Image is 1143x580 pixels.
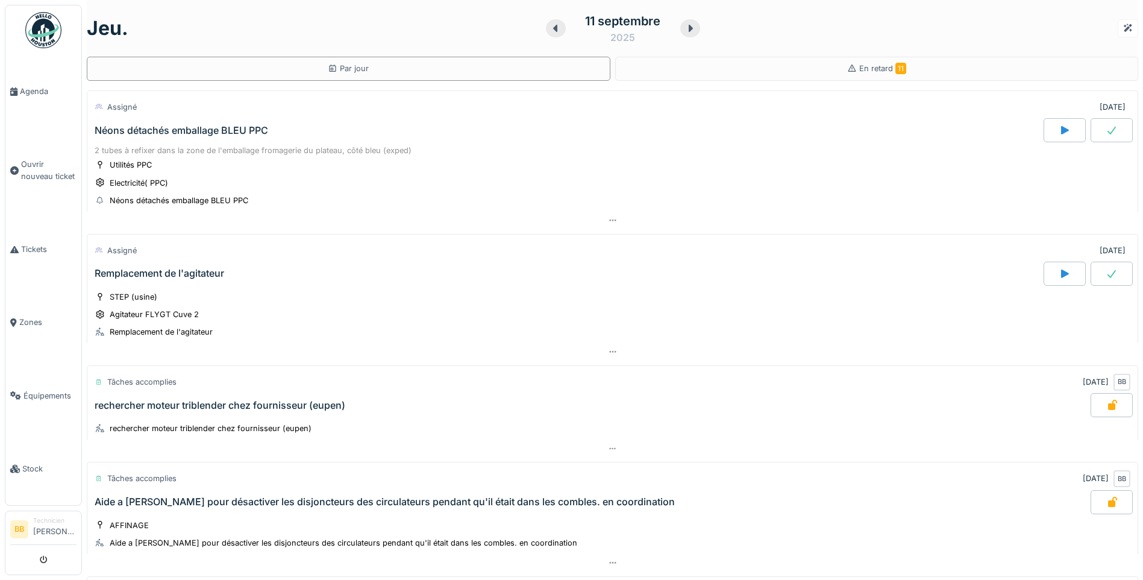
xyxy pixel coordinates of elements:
img: Badge_color-CXgf-gQk.svg [25,12,61,48]
div: Aide a [PERSON_NAME] pour désactiver les disjoncteurs des circulateurs pendant qu'il était dans l... [95,496,675,508]
div: 2 tubes à refixer dans la zone de l'emballage fromagerie du plateau, côté bleu (exped) [95,145,1130,156]
span: Tickets [21,244,77,255]
a: Stock [5,432,81,505]
div: [DATE] [1083,473,1109,484]
a: Tickets [5,213,81,286]
div: Néons détachés emballage BLEU PPC [110,195,248,206]
div: Electricité( PPC) [110,177,168,189]
div: BB [1113,470,1130,487]
div: Par jour [328,63,369,74]
div: Assigné [107,101,137,113]
div: rechercher moteur triblender chez fournisseur (eupen) [95,400,345,411]
div: STEP (usine) [110,291,157,303]
div: [DATE] [1100,101,1126,113]
li: BB [10,520,28,538]
a: Zones [5,286,81,359]
span: Équipements [23,390,77,402]
a: Agenda [5,55,81,128]
div: [DATE] [1083,376,1109,388]
span: Agenda [20,86,77,97]
a: Équipements [5,359,81,432]
div: rechercher moteur triblender chez fournisseur (eupen) [110,423,312,434]
div: 11 septembre [585,12,660,30]
span: Ouvrir nouveau ticket [21,159,77,181]
div: Technicien [33,516,77,525]
div: Tâches accomplies [107,376,177,388]
div: BB [1113,374,1130,391]
div: AFFINAGE [110,520,149,531]
div: Remplacement de l'agitateur [95,268,224,279]
div: Agitateur FLYGT Cuve 2 [110,309,199,320]
div: Néons détachés emballage BLEU PPC [95,125,268,136]
div: Assigné [107,245,137,256]
a: BB Technicien[PERSON_NAME] [10,516,77,545]
div: Utilités PPC [110,159,152,171]
li: [PERSON_NAME] [33,516,77,542]
a: Ouvrir nouveau ticket [5,128,81,213]
span: Stock [22,463,77,474]
div: Remplacement de l'agitateur [110,326,213,338]
span: En retard [859,64,906,73]
h1: jeu. [87,17,128,40]
span: 11 [895,63,906,74]
div: Tâches accomplies [107,473,177,484]
div: 2025 [610,30,635,45]
div: [DATE] [1100,245,1126,256]
div: Aide a [PERSON_NAME] pour désactiver les disjoncteurs des circulateurs pendant qu'il était dans l... [110,537,577,549]
span: Zones [19,317,77,328]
